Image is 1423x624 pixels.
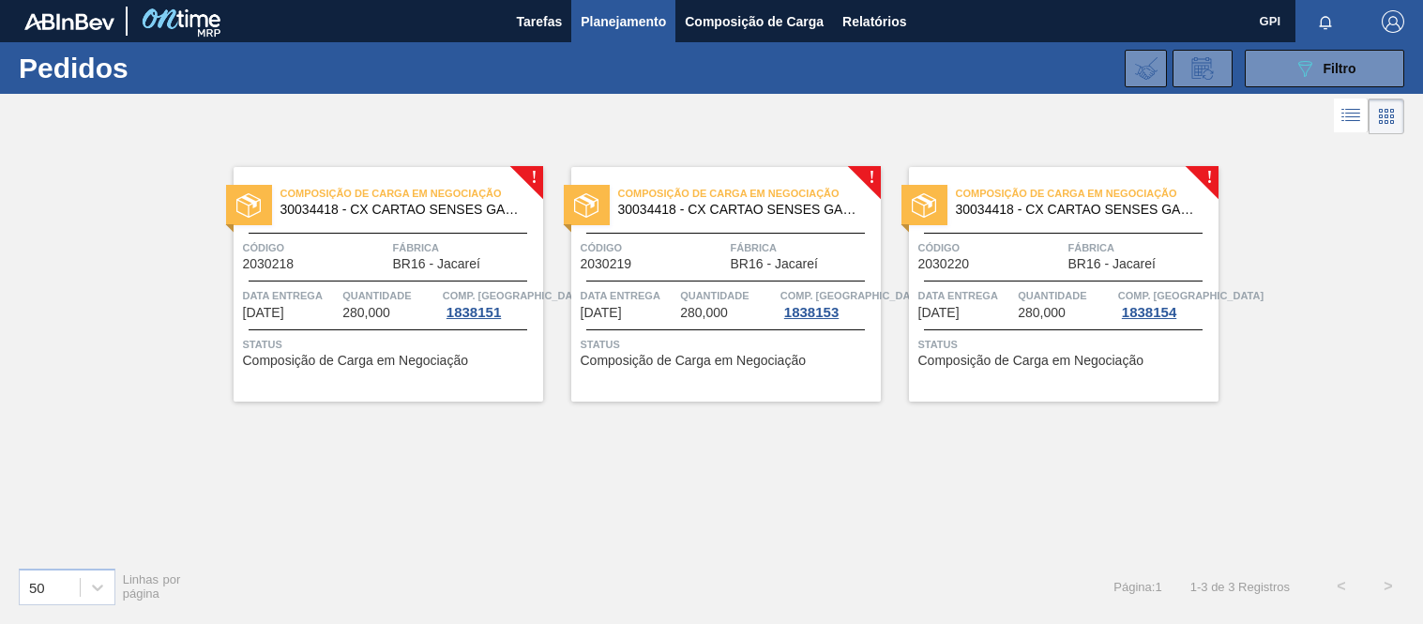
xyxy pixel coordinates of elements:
[516,10,562,33] span: Tarefas
[581,10,666,33] span: Planejamento
[123,572,181,601] span: Linhas por página
[731,238,876,257] span: Fábrica
[243,238,388,257] span: Código
[581,238,726,257] span: Código
[680,286,776,305] span: Quantidade
[581,335,876,354] span: Status
[243,354,468,368] span: Composição de Carga em Negociação
[1068,257,1156,271] span: BR16 - Jacareí
[780,286,926,305] span: Comp. Carga
[956,203,1203,217] span: 30034418 - CX CARTAO SENSES GARMINO 269ML LN C6
[342,286,438,305] span: Quantidade
[581,354,806,368] span: Composição de Carga em Negociação
[1018,306,1066,320] span: 280,000
[205,167,543,402] a: !statusComposição de Carga em Negociação30034418 - CX CARTAO SENSES GARMINO 269ML LN C6Código2030...
[1382,10,1404,33] img: Logout
[236,193,261,218] img: status
[780,305,842,320] div: 1838153
[243,335,538,354] span: Status
[618,184,881,203] span: Composição de Carga em Negociação
[918,354,1143,368] span: Composição de Carga em Negociação
[1113,580,1161,594] span: Página : 1
[280,203,528,217] span: 30034418 - CX CARTAO SENSES GARMINO 269ML LN C6
[1190,580,1290,594] span: 1 - 3 de 3 Registros
[1125,50,1167,87] div: Importar Negociações dos Pedidos
[1365,563,1412,610] button: >
[443,286,538,320] a: Comp. [GEOGRAPHIC_DATA]1838151
[918,257,970,271] span: 2030220
[918,335,1214,354] span: Status
[1245,50,1404,87] button: Filtro
[918,286,1014,305] span: Data entrega
[1334,99,1369,134] div: Visão em Lista
[1018,286,1113,305] span: Quantidade
[243,306,284,320] span: 10/10/2025
[280,184,543,203] span: Composição de Carga em Negociação
[780,286,876,320] a: Comp. [GEOGRAPHIC_DATA]1838153
[1324,61,1356,76] span: Filtro
[581,286,676,305] span: Data entrega
[29,579,45,595] div: 50
[1369,99,1404,134] div: Visão em Cards
[618,203,866,217] span: 30034418 - CX CARTAO SENSES GARMINO 269ML LN C6
[1118,305,1180,320] div: 1838154
[19,57,288,79] h1: Pedidos
[443,305,505,320] div: 1838151
[1295,8,1355,35] button: Notificações
[581,306,622,320] span: 17/10/2025
[1173,50,1233,87] div: Solicitação de Revisão de Pedidos
[1068,238,1214,257] span: Fábrica
[243,286,339,305] span: Data entrega
[918,238,1064,257] span: Código
[24,13,114,30] img: TNhmsLtSVTkK8tSr43FrP2fwEKptu5GPRR3wAAAABJRU5ErkJggg==
[443,286,588,305] span: Comp. Carga
[912,193,936,218] img: status
[393,238,538,257] span: Fábrica
[881,167,1219,402] a: !statusComposição de Carga em Negociação30034418 - CX CARTAO SENSES GARMINO 269ML LN C6Código2030...
[574,193,598,218] img: status
[342,306,390,320] span: 280,000
[1118,286,1214,320] a: Comp. [GEOGRAPHIC_DATA]1838154
[243,257,295,271] span: 2030218
[685,10,824,33] span: Composição de Carga
[1318,563,1365,610] button: <
[581,257,632,271] span: 2030219
[956,184,1219,203] span: Composição de Carga em Negociação
[393,257,480,271] span: BR16 - Jacareí
[680,306,728,320] span: 280,000
[543,167,881,402] a: !statusComposição de Carga em Negociação30034418 - CX CARTAO SENSES GARMINO 269ML LN C6Código2030...
[918,306,960,320] span: 21/10/2025
[842,10,906,33] span: Relatórios
[731,257,818,271] span: BR16 - Jacareí
[1118,286,1264,305] span: Comp. Carga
